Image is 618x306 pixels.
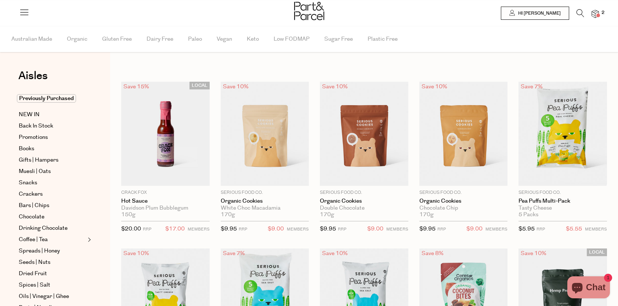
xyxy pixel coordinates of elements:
a: Organic Cookies [221,198,309,204]
a: Dried Fruit [19,269,86,278]
span: Snacks [19,178,37,187]
span: Vegan [217,26,232,52]
a: Muesli | Oats [19,167,86,176]
a: Organic Cookies [419,198,508,204]
small: MEMBERS [287,226,309,232]
a: Oils | Vinegar | Ghee [19,292,86,301]
span: $9.95 [320,225,336,233]
small: RRP [338,226,346,232]
div: Save 7% [518,82,545,92]
img: Organic Cookies [320,82,408,186]
small: RRP [239,226,247,232]
small: MEMBERS [485,226,507,232]
span: Australian Made [11,26,52,52]
div: White Choc Macadamia [221,205,309,211]
span: Gifts | Hampers [19,156,58,165]
img: Pea Puffs Multi-Pack [518,82,607,186]
div: Save 10% [221,82,251,92]
a: Crackers [19,190,86,199]
a: Previously Purchased [19,94,86,103]
span: $17.00 [165,224,185,234]
span: $9.00 [268,224,284,234]
span: Keto [247,26,259,52]
span: $9.00 [367,224,383,234]
span: Drinking Chocolate [19,224,68,233]
a: Promotions [19,133,86,142]
div: Save 10% [518,248,549,258]
span: Low FODMAP [274,26,310,52]
a: Spices | Salt [19,281,86,290]
span: $5.95 [518,225,535,233]
span: NEW IN [19,110,40,119]
a: Drinking Chocolate [19,224,86,233]
span: Dried Fruit [19,269,47,278]
small: RRP [143,226,151,232]
span: Seeds | Nuts [19,258,50,267]
span: Oils | Vinegar | Ghee [19,292,69,301]
span: $9.95 [419,225,436,233]
small: MEMBERS [585,226,607,232]
img: Organic Cookies [221,82,309,186]
p: Serious Food Co. [419,189,508,196]
a: Seeds | Nuts [19,258,86,267]
a: Chocolate [19,213,86,221]
img: Hot Sauce [121,82,210,186]
span: Spreads | Honey [19,247,60,255]
inbox-online-store-chat: Shopify online store chat [565,276,612,300]
span: Spices | Salt [19,281,50,290]
div: Chocolate Chip [419,205,508,211]
span: Plastic Free [368,26,398,52]
p: Serious Food Co. [518,189,607,196]
span: Coffee | Tea [19,235,48,244]
p: Crack Fox [121,189,210,196]
div: Save 7% [221,248,247,258]
p: Serious Food Co. [320,189,408,196]
span: Back In Stock [19,122,53,130]
div: Save 10% [320,248,350,258]
span: Aisles [18,68,48,84]
span: $9.00 [466,224,483,234]
span: Paleo [188,26,202,52]
small: RRP [437,226,446,232]
span: 2 [600,10,606,16]
a: Hi [PERSON_NAME] [501,7,569,20]
span: Previously Purchased [17,94,76,103]
small: MEMBERS [386,226,408,232]
a: Pea Puffs Multi-Pack [518,198,607,204]
span: Promotions [19,133,48,142]
span: Books [19,144,34,153]
span: Hi [PERSON_NAME] [516,10,561,16]
small: RRP [536,226,545,232]
div: Save 10% [121,248,151,258]
div: Tasty Cheese [518,205,607,211]
div: Save 8% [419,248,446,258]
a: Organic Cookies [320,198,408,204]
span: LOCAL [587,248,607,256]
a: Snacks [19,178,86,187]
button: Expand/Collapse Coffee | Tea [86,235,91,244]
span: LOCAL [189,82,210,89]
a: Bars | Chips [19,201,86,210]
span: 150g [121,211,135,218]
a: Books [19,144,86,153]
span: $9.95 [221,225,237,233]
a: Hot Sauce [121,198,210,204]
div: Save 10% [320,82,350,92]
span: Bars | Chips [19,201,49,210]
span: $5.55 [566,224,582,234]
a: Spreads | Honey [19,247,86,255]
div: Save 10% [419,82,449,92]
a: Aisles [18,70,48,89]
a: Gifts | Hampers [19,156,86,165]
span: Crackers [19,190,43,199]
span: 170g [419,211,434,218]
img: Part&Parcel [294,2,324,20]
span: Muesli | Oats [19,167,51,176]
div: Save 15% [121,82,151,92]
a: Back In Stock [19,122,86,130]
span: 5 Packs [518,211,538,218]
span: Chocolate [19,213,44,221]
span: 170g [221,211,235,218]
span: Organic [67,26,87,52]
img: Organic Cookies [419,82,508,186]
